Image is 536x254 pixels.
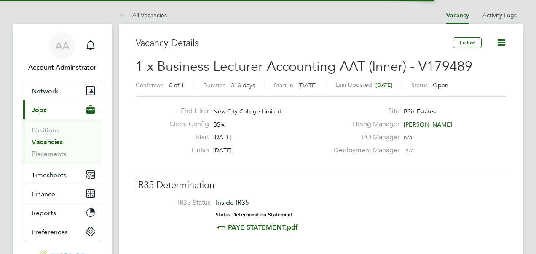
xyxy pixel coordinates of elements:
[228,223,298,231] a: PAYE STATEMENT.pdf
[329,133,399,142] label: PO Manager
[163,120,209,129] label: Client Config
[203,81,226,89] label: Duration
[32,171,67,179] span: Timesheets
[32,138,63,146] a: Vacancies
[136,179,507,192] h3: IR35 Determination
[32,87,58,95] span: Network
[23,165,102,184] button: Timesheets
[32,106,46,114] span: Jobs
[375,81,392,89] span: [DATE]
[216,212,293,218] strong: Status Determination Statement
[163,146,209,155] label: Finish
[32,190,55,198] span: Finance
[274,81,293,89] label: Start In
[169,81,184,89] span: 0 of 1
[119,11,167,19] a: All Vacancies
[213,133,232,141] span: [DATE]
[163,133,209,142] label: Start
[405,146,414,154] span: n/a
[136,81,164,89] label: Confirmed
[404,133,412,141] span: n/a
[32,150,67,158] a: Placements
[404,121,452,128] span: [PERSON_NAME]
[23,184,102,203] button: Finance
[23,81,102,100] button: Network
[329,146,399,155] label: Deployment Manager
[213,108,281,115] span: New City College Limited
[23,222,102,241] button: Preferences
[213,146,232,154] span: [DATE]
[32,126,59,134] a: Positions
[298,81,317,89] span: [DATE]
[23,62,102,73] span: Account Adminstrator
[336,81,372,89] label: Last Updated
[23,100,102,119] button: Jobs
[411,81,428,89] label: Status
[213,121,225,128] span: BSix
[32,228,68,236] span: Preferences
[136,58,472,75] span: 1 x Business Lecturer Accounting AAT (Inner) - V179489
[231,81,255,89] span: 313 days
[482,11,517,19] a: Activity Logs
[23,203,102,222] button: Reports
[446,12,469,19] a: Vacancy
[144,198,211,207] label: IR35 Status
[329,120,399,129] label: Hiring Manager
[55,40,70,51] span: AA
[404,108,436,115] span: BSix Estates
[32,209,56,217] span: Reports
[163,107,209,116] label: End Hirer
[23,32,102,73] a: AAAccount Adminstrator
[453,37,482,48] button: Follow
[433,81,448,89] span: Open
[23,119,102,165] div: Jobs
[216,198,249,206] span: Inside IR35
[329,107,399,116] label: Site
[136,37,453,49] h3: Vacancy Details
